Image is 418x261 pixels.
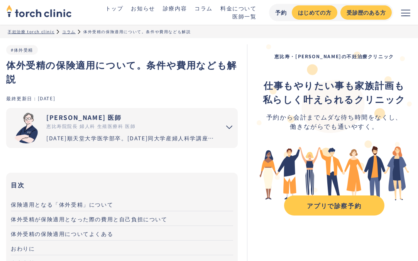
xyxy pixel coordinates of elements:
div: 体外受精の保険適用について。条件や費用なども解説 [83,29,191,34]
a: #体外受精 [11,47,33,53]
span: 保険適用となる「体外受精」について [11,200,113,208]
a: 不妊治療 torch clinic [8,29,54,34]
h3: 目次 [11,179,233,190]
div: 予約 [275,8,287,17]
div: はじめての方 [298,8,331,17]
a: 診療内容 [163,4,187,12]
div: [PERSON_NAME] 医師 [46,113,215,122]
div: 受診歴のある方 [347,8,386,17]
summary: 市山 卓彦 [PERSON_NAME] 医師 恵比寿院院長 婦人科 生殖医療科 医師 [DATE]順天堂大学医学部卒。[DATE]同大学産婦人科学講座に入局、周産期救急を中心に研鑽を重ねる。[D... [6,108,238,148]
strong: 恵比寿・[PERSON_NAME]の不妊治療クリニック [274,53,394,59]
ul: パンくずリスト [8,29,410,34]
a: 料金について [220,4,257,12]
h1: 体外受精の保険適用について。条件や費用なども解説 [6,58,238,86]
a: 受診歴のある方 [340,5,392,20]
a: はじめての方 [292,5,337,20]
div: 最終更新日： [6,95,38,101]
div: 予約から会計までムダな待ち時間をなくし、 働きながらでも通いやすく。 [263,112,406,131]
span: 体外受精の保険適用についてよくある [11,230,113,237]
a: コラム [62,29,76,34]
a: 医師一覧 [232,12,256,20]
img: 市山 卓彦 [11,113,42,143]
a: おわりに [11,241,233,255]
div: [DATE] [38,95,56,101]
a: 体外受精の保険適用についてよくある [11,226,233,241]
a: 体外受精が保険適用となった際の費用と自己負担について [11,211,233,226]
div: ‍ ‍ [263,78,406,106]
a: [PERSON_NAME] 医師 恵比寿院院長 婦人科 生殖医療科 医師 [DATE]順天堂大学医学部卒。[DATE]同大学産婦人科学講座に入局、周産期救急を中心に研鑽を重ねる。[DATE]国内... [6,108,215,148]
div: [DATE]順天堂大学医学部卒。[DATE]同大学産婦人科学講座に入局、周産期救急を中心に研鑽を重ねる。[DATE]国内有数の不妊治療施設セントマザー産婦人科医院で、女性不妊症のみでなく男性不妊... [46,134,215,142]
div: アプリで診察予約 [291,201,377,210]
a: 保険適用となる「体外受精」について [11,197,233,211]
a: home [6,5,72,19]
strong: 私らしく叶えられるクリニック [263,92,406,106]
span: おわりに [11,244,35,252]
span: 体外受精が保険適用となった際の費用と自己負担について [11,215,168,223]
div: 恵比寿院院長 婦人科 生殖医療科 医師 [46,123,215,130]
a: アプリで診察予約 [284,195,384,216]
img: torch clinic [6,2,72,19]
a: お知らせ [131,4,155,12]
a: トップ [105,4,124,12]
a: コラム [195,4,213,12]
strong: 仕事もやりたい事も家族計画も [264,78,404,92]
